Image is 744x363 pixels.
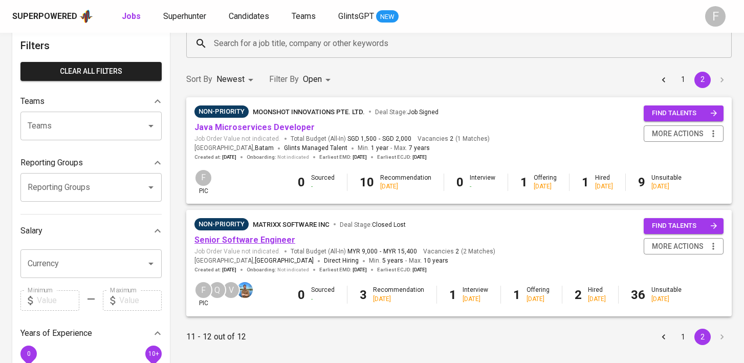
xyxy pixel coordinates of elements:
[20,37,162,54] h6: Filters
[298,175,305,189] b: 0
[291,135,411,143] span: Total Budget (All-In)
[675,72,691,88] button: Go to page 1
[360,288,367,302] b: 3
[163,10,208,23] a: Superhunter
[12,11,77,23] div: Superpowered
[194,169,212,196] div: pic
[303,74,322,84] span: Open
[186,73,212,86] p: Sort By
[654,72,732,88] nav: pagination navigation
[694,329,711,345] button: page 2
[37,290,79,311] input: Value
[383,247,417,256] span: MYR 15,400
[311,182,335,191] div: -
[372,221,406,228] span: Closed Lost
[20,153,162,173] div: Reporting Groups
[358,144,388,152] span: Min.
[418,135,490,143] span: Vacancies ( 1 Matches )
[655,329,672,345] button: Go to previous page
[644,218,724,234] button: find talents
[194,219,249,229] span: Non-Priority
[311,174,335,191] div: Sourced
[340,221,406,228] span: Deal Stage :
[527,286,550,303] div: Offering
[373,286,424,303] div: Recommendation
[651,295,682,304] div: [DATE]
[194,105,249,118] div: Hiring on Hold
[194,266,236,273] span: Created at :
[644,105,724,121] button: find talents
[595,174,613,191] div: Hired
[292,10,318,23] a: Teams
[448,135,453,143] span: 2
[454,247,459,256] span: 2
[651,182,682,191] div: [DATE]
[194,218,249,230] div: Talent(s) in Pipeline’s Final Stages
[194,169,212,187] div: F
[319,266,367,273] span: Earliest EMD :
[582,175,589,189] b: 1
[353,266,367,273] span: [DATE]
[595,182,613,191] div: [DATE]
[409,144,430,152] span: 7 years
[222,266,236,273] span: [DATE]
[470,182,495,191] div: -
[277,266,309,273] span: Not indicated
[338,10,399,23] a: GlintsGPT NEW
[284,144,347,152] span: Glints Managed Talent
[229,10,271,23] a: Candidates
[144,257,158,271] button: Open
[319,154,367,161] span: Earliest EMD :
[79,9,93,24] img: app logo
[194,154,236,161] span: Created at :
[311,295,335,304] div: -
[20,157,83,169] p: Reporting Groups
[253,221,330,228] span: MATRIXX Software Inc
[12,9,93,24] a: Superpoweredapp logo
[247,154,309,161] span: Onboarding :
[470,174,495,191] div: Interview
[29,65,154,78] span: Clear All filters
[255,143,274,154] span: Batam
[675,329,691,345] button: Go to page 1
[148,350,159,357] span: 10+
[394,144,430,152] span: Max.
[412,266,427,273] span: [DATE]
[194,281,212,299] div: F
[163,11,206,21] span: Superhunter
[575,288,582,302] b: 2
[208,281,226,299] div: Q
[423,247,495,256] span: Vacancies ( 2 Matches )
[122,10,143,23] a: Jobs
[324,257,359,264] span: Direct Hiring
[194,247,280,256] span: Job Order Value not indicated.
[216,73,245,86] p: Newest
[652,240,704,253] span: more actions
[371,144,388,152] span: 1 year
[303,70,334,89] div: Open
[292,11,316,21] span: Teams
[119,290,162,311] input: Value
[520,175,528,189] b: 1
[456,175,464,189] b: 0
[186,331,246,343] p: 11 - 12 out of 12
[409,257,448,264] span: Max.
[652,108,717,119] span: find talents
[651,174,682,191] div: Unsuitable
[222,154,236,161] span: [DATE]
[194,135,280,143] span: Job Order Value not indicated.
[405,256,407,266] span: -
[144,180,158,195] button: Open
[216,70,257,89] div: Newest
[222,281,240,299] div: V
[20,327,92,339] p: Years of Experience
[631,288,645,302] b: 36
[638,175,645,189] b: 9
[527,295,550,304] div: [DATE]
[424,257,448,264] span: 10 years
[654,329,732,345] nav: pagination navigation
[353,154,367,161] span: [DATE]
[705,6,726,27] div: F
[194,256,314,266] span: [GEOGRAPHIC_DATA] ,
[651,286,682,303] div: Unsuitable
